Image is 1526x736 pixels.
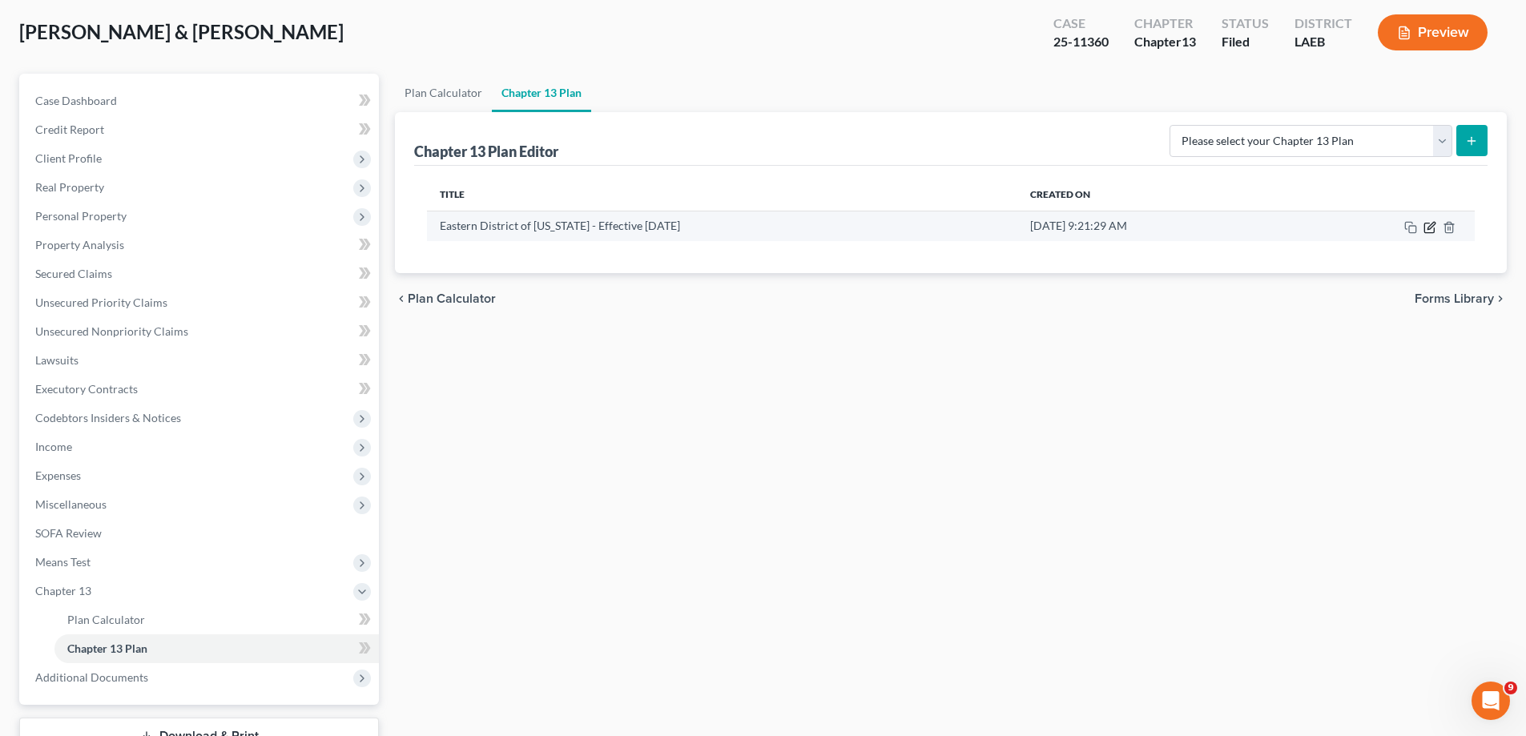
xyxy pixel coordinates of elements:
[1415,292,1494,305] span: Forms Library
[35,296,167,309] span: Unsecured Priority Claims
[35,497,107,511] span: Miscellaneous
[427,179,1017,211] th: Title
[1415,292,1507,305] button: Forms Library chevron_right
[1494,292,1507,305] i: chevron_right
[408,292,496,305] span: Plan Calculator
[102,525,115,537] button: Start recording
[35,353,79,367] span: Lawsuits
[35,238,124,251] span: Property Analysis
[427,211,1017,241] td: Eastern District of [US_STATE] - Effective [DATE]
[19,20,344,43] span: [PERSON_NAME] & [PERSON_NAME]
[22,375,379,404] a: Executory Contracts
[10,6,41,37] button: go back
[275,518,300,544] button: Send a message…
[1053,14,1109,33] div: Case
[22,259,379,288] a: Secured Claims
[50,525,63,537] button: Gif picker
[1378,14,1488,50] button: Preview
[395,74,492,112] a: Plan Calculator
[67,641,147,655] span: Chapter 13 Plan
[26,253,250,316] div: We encourage you to use the to answer any questions and we will respond to any unanswered inquiri...
[22,288,379,317] a: Unsecured Priority Claims
[35,382,138,396] span: Executory Contracts
[492,74,591,112] a: Chapter 13 Plan
[1134,14,1196,33] div: Chapter
[35,555,91,569] span: Means Test
[26,135,250,245] div: In observance of the NextChapter team will be out of office on . Our team will be unavailable for...
[54,634,379,663] a: Chapter 13 Plan
[54,605,379,634] a: Plan Calculator
[14,491,307,518] textarea: Message…
[35,670,148,684] span: Additional Documents
[13,126,263,326] div: In observance of[DATE],the NextChapter team will be out of office on[DATE]. Our team will be unav...
[1294,14,1352,33] div: District
[35,209,127,223] span: Personal Property
[25,525,38,537] button: Emoji picker
[22,86,379,115] a: Case Dashboard
[35,584,91,597] span: Chapter 13
[35,267,112,280] span: Secured Claims
[35,526,102,540] span: SOFA Review
[39,167,82,180] b: [DATE]
[414,142,558,161] div: Chapter 13 Plan Editor
[35,469,81,482] span: Expenses
[78,20,192,36] p: Active in the last 15m
[22,317,379,346] a: Unsecured Nonpriority Claims
[78,8,182,20] h1: [PERSON_NAME]
[35,324,188,338] span: Unsecured Nonpriority Claims
[22,115,379,144] a: Credit Report
[22,231,379,259] a: Property Analysis
[13,126,308,361] div: Emma says…
[26,254,216,283] a: Help Center
[119,136,167,149] b: [DATE],
[35,123,104,136] span: Credit Report
[67,613,145,626] span: Plan Calculator
[1222,14,1269,33] div: Status
[1222,33,1269,51] div: Filed
[281,6,310,35] div: Close
[76,525,89,537] button: Upload attachment
[1472,682,1510,720] iframe: Intercom live chat
[1053,33,1109,51] div: 25-11360
[39,231,82,243] b: [DATE]
[26,329,151,339] div: [PERSON_NAME] • 7h ago
[1182,34,1196,49] span: 13
[22,346,379,375] a: Lawsuits
[35,180,104,194] span: Real Property
[1017,179,1290,211] th: Created On
[35,440,72,453] span: Income
[22,519,379,548] a: SOFA Review
[1294,33,1352,51] div: LAEB
[35,411,181,424] span: Codebtors Insiders & Notices
[35,94,117,107] span: Case Dashboard
[1504,682,1517,694] span: 9
[395,292,408,305] i: chevron_left
[395,292,496,305] button: chevron_left Plan Calculator
[1134,33,1196,51] div: Chapter
[1017,211,1290,241] td: [DATE] 9:21:29 AM
[46,9,71,34] img: Profile image for Emma
[35,151,102,165] span: Client Profile
[251,6,281,37] button: Home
